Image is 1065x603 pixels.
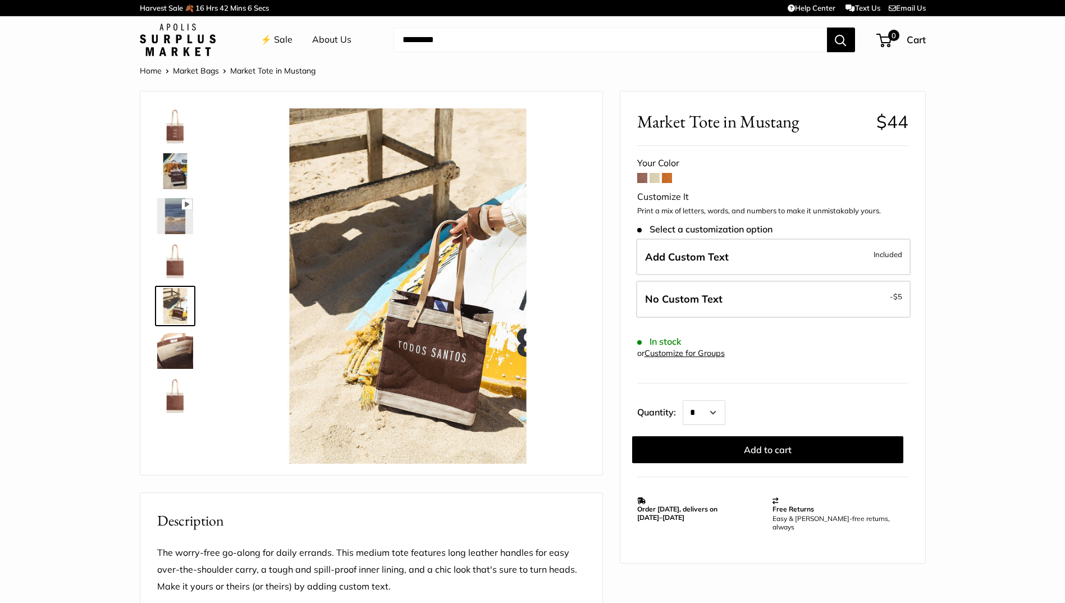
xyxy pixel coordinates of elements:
[632,436,903,463] button: Add to cart
[230,108,586,464] img: Market Tote in Mustang
[157,545,586,595] p: The worry-free go-along for daily errands. This medium tote features long leather handles for eas...
[206,3,218,12] span: Hrs
[645,293,723,305] span: No Custom Text
[874,248,902,261] span: Included
[155,196,195,236] a: Market Tote in Mustang
[140,24,216,56] img: Apolis: Surplus Market
[877,31,926,49] a: 0 Cart
[254,3,269,12] span: Secs
[845,3,880,12] a: Text Us
[876,111,908,133] span: $44
[312,31,351,48] a: About Us
[230,66,316,76] span: Market Tote in Mustang
[230,3,246,12] span: Mins
[155,241,195,281] a: Market Tote in Mustang
[637,189,908,205] div: Customize It
[157,153,193,189] img: Market Tote in Mustang
[157,333,193,369] img: Market Tote in Mustang
[889,3,926,12] a: Email Us
[140,63,316,78] nav: Breadcrumb
[157,378,193,414] img: Market Tote in Mustang
[155,376,195,416] a: Market Tote in Mustang
[637,205,908,217] p: Print a mix of letters, words, and numbers to make it unmistakably yours.
[827,28,855,52] button: Search
[637,397,683,425] label: Quantity:
[637,111,868,132] span: Market Tote in Mustang
[637,155,908,172] div: Your Color
[248,3,252,12] span: 6
[636,281,911,318] label: Leave Blank
[773,505,814,513] strong: Free Returns
[157,198,193,234] img: Market Tote in Mustang
[637,224,773,235] span: Select a customization option
[157,243,193,279] img: Market Tote in Mustang
[394,28,827,52] input: Search...
[260,31,292,48] a: ⚡️ Sale
[893,292,902,301] span: $5
[788,3,835,12] a: Help Center
[890,290,902,303] span: -
[888,30,899,41] span: 0
[157,108,193,144] img: Market Tote in Mustang
[645,348,725,358] a: Customize for Groups
[155,331,195,371] a: Market Tote in Mustang
[155,106,195,147] a: Market Tote in Mustang
[907,34,926,45] span: Cart
[157,288,193,324] img: Market Tote in Mustang
[637,505,717,522] strong: Order [DATE], delivers on [DATE]–[DATE]
[140,66,162,76] a: Home
[637,346,725,361] div: or
[155,151,195,191] a: Market Tote in Mustang
[220,3,228,12] span: 42
[636,239,911,276] label: Add Custom Text
[157,510,586,532] h2: Description
[645,250,729,263] span: Add Custom Text
[637,336,682,347] span: In stock
[155,286,195,326] a: Market Tote in Mustang
[195,3,204,12] span: 16
[773,514,903,531] p: Easy & [PERSON_NAME]-free returns, always
[173,66,219,76] a: Market Bags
